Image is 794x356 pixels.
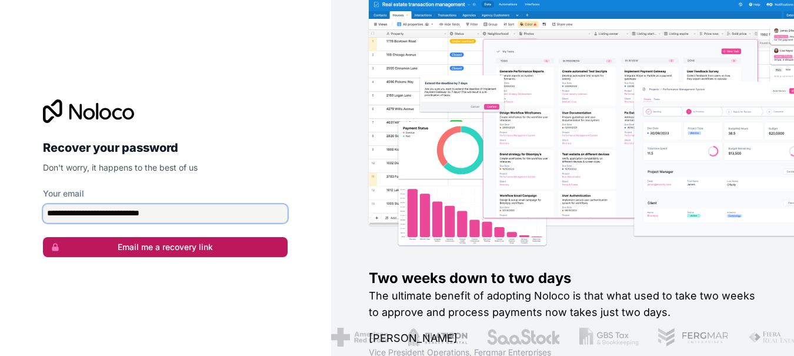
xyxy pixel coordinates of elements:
label: Your email [43,188,84,199]
img: /assets/american-red-cross-BAupjrZR.png [316,328,373,347]
button: Email me a recovery link [43,237,288,257]
h2: Recover your password [43,137,288,158]
input: email [43,204,288,223]
h1: [PERSON_NAME] [369,330,757,347]
p: Don't worry, it happens to the best of us [43,162,288,174]
h2: The ultimate benefit of adopting Noloco is that what used to take two weeks to approve and proces... [369,288,757,321]
h1: Two weeks down to two days [369,269,757,288]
